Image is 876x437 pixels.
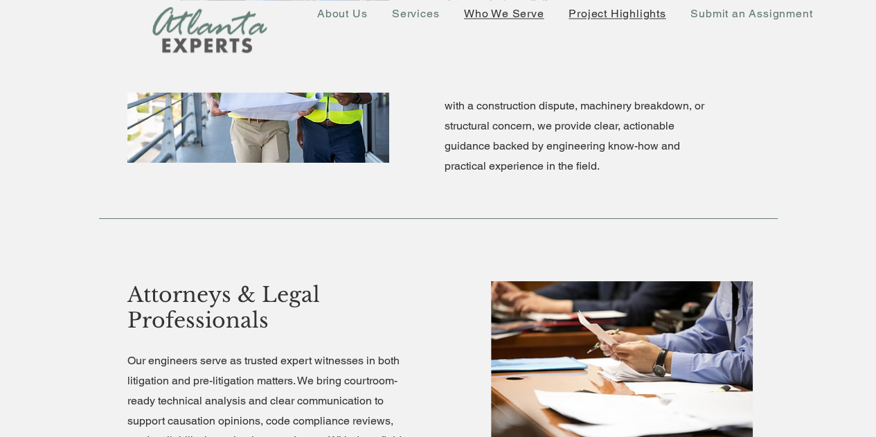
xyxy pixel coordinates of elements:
span: Services [392,7,439,20]
img: New Logo Transparent Background_edited.png [152,6,267,53]
span: Project Highlights [569,7,665,20]
span: We help residential, commercial, and industrial property owners understand the root cause of prob... [445,39,717,172]
span: About Us [317,7,367,20]
span: Submit an Assignment [690,7,812,20]
span: Attorneys & Legal Professionals [127,281,320,332]
span: Who We Serve [464,7,544,20]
